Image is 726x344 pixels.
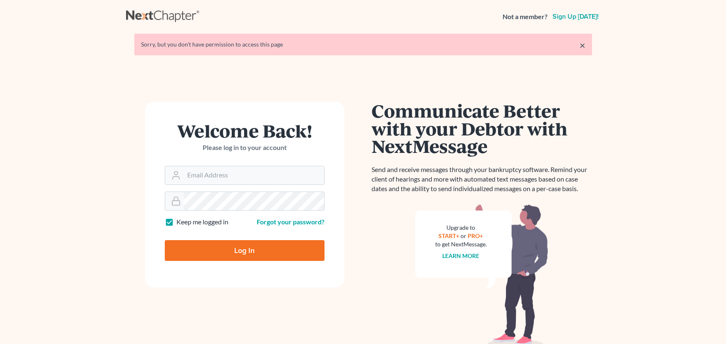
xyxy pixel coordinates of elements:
input: Log In [165,240,325,261]
span: or [461,232,466,239]
div: Sorry, but you don't have permission to access this page [141,40,585,49]
a: PRO+ [468,232,483,239]
div: to get NextMessage. [435,240,487,248]
a: Learn more [442,252,479,259]
div: Upgrade to [435,224,487,232]
p: Please log in to your account [165,143,325,152]
label: Keep me logged in [176,217,228,227]
a: × [580,40,585,50]
strong: Not a member? [503,12,548,22]
h1: Communicate Better with your Debtor with NextMessage [372,102,592,155]
h1: Welcome Back! [165,122,325,140]
input: Email Address [184,166,324,184]
a: START+ [439,232,459,239]
a: Sign up [DATE]! [551,13,600,20]
a: Forgot your password? [257,218,325,226]
p: Send and receive messages through your bankruptcy software. Remind your client of hearings and mo... [372,165,592,194]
